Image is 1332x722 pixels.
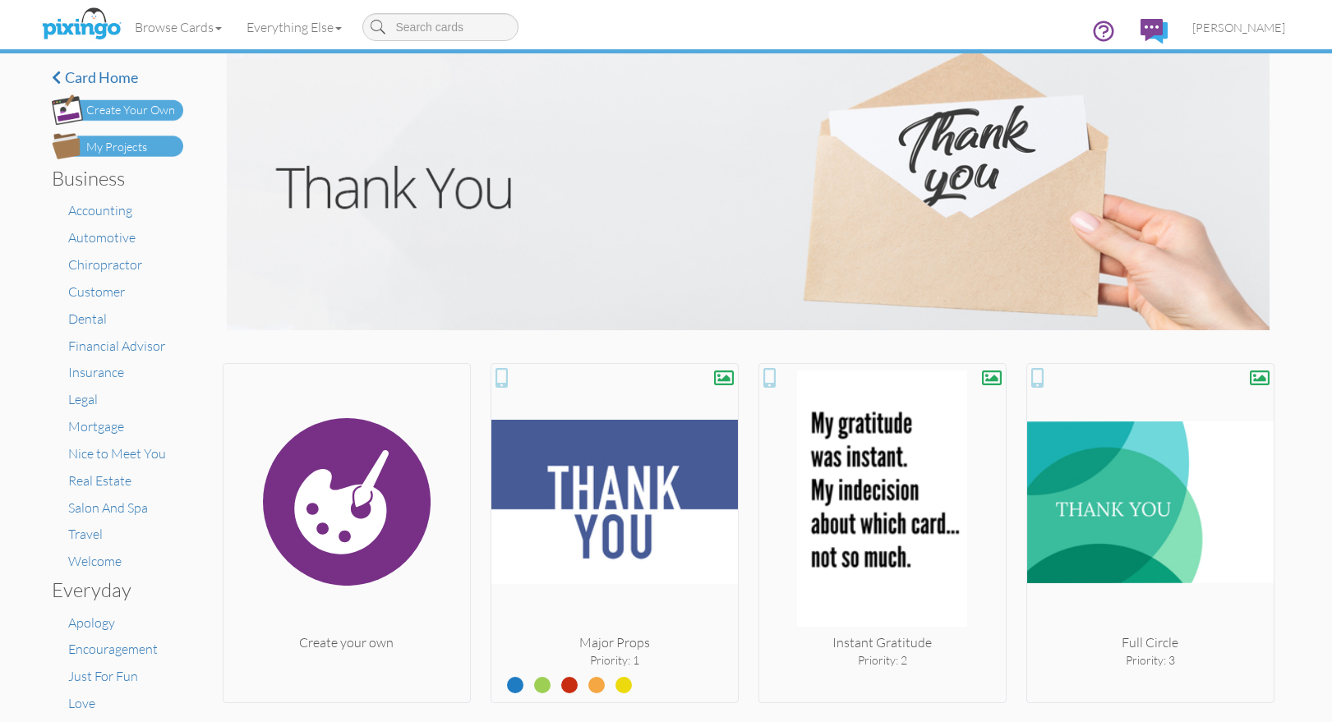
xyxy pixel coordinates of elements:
[1027,370,1274,633] img: 20250812-230729-7c73d45fd043-250.jpg
[52,70,183,86] a: Card home
[68,391,98,407] a: Legal
[68,553,122,569] a: Welcome
[759,652,1006,669] div: Priority: 2
[68,472,131,489] a: Real Estate
[86,139,147,156] div: My Projects
[1192,21,1285,34] span: [PERSON_NAME]
[68,614,115,631] a: Apology
[68,283,125,300] a: Customer
[1180,7,1297,48] a: [PERSON_NAME]
[491,652,738,669] div: Priority: 1
[234,7,354,48] a: Everything Else
[224,633,470,652] div: Create your own
[68,641,158,657] a: Encouragement
[52,133,183,159] img: my-projects-button.png
[68,418,124,435] a: Mortgage
[759,633,1006,652] div: Instant Gratitude
[122,7,234,48] a: Browse Cards
[68,310,107,327] a: Dental
[68,256,142,273] a: Chiropractor
[1027,652,1274,669] div: Priority: 3
[68,338,165,354] a: Financial Advisor
[68,202,132,218] a: Accounting
[68,229,136,246] a: Automotive
[52,168,171,189] h3: Business
[68,364,124,380] a: Insurance
[68,526,103,542] a: Travel
[68,445,166,462] a: Nice to Meet You
[68,695,95,711] a: Love
[491,633,738,652] div: Major Props
[1027,633,1274,652] div: Full Circle
[68,668,138,684] a: Just For Fun
[86,102,175,119] div: Create Your Own
[38,4,125,45] img: pixingo logo
[491,370,738,633] img: 20250716-161921-cab435a0583f-250.jpg
[1331,721,1332,722] iframe: Chat
[68,499,148,516] a: Salon And Spa
[1141,19,1168,44] img: comments.svg
[759,370,1006,633] img: 20250730-190331-2a68eda0103b-250.png
[362,13,519,41] input: Search cards
[224,370,470,633] img: create.svg
[227,53,1270,330] img: thank-you.jpg
[52,94,183,125] img: create-own-button.png
[52,579,171,600] h3: Everyday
